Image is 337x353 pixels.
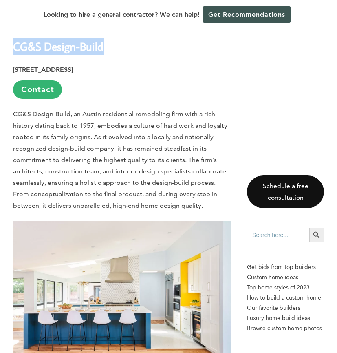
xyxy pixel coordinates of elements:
[181,294,327,343] iframe: Drift Widget Chat Controller
[247,175,324,208] a: Schedule a free consultation
[247,228,309,242] input: Search here...
[247,293,324,303] a: How to build a custom home
[13,109,231,211] p: CG&S Design-Build, an Austin residential remodeling firm with a rich history dating back to 1957,...
[13,80,62,99] a: Contact
[13,39,104,53] strong: CG&S Design-Build
[13,66,73,73] strong: [STREET_ADDRESS]
[247,282,324,293] a: Top home styles of 2023
[203,6,291,23] a: Get Recommendations
[247,272,324,282] a: Custom home ideas
[247,262,324,272] p: Get bids from top builders
[312,231,321,240] svg: Search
